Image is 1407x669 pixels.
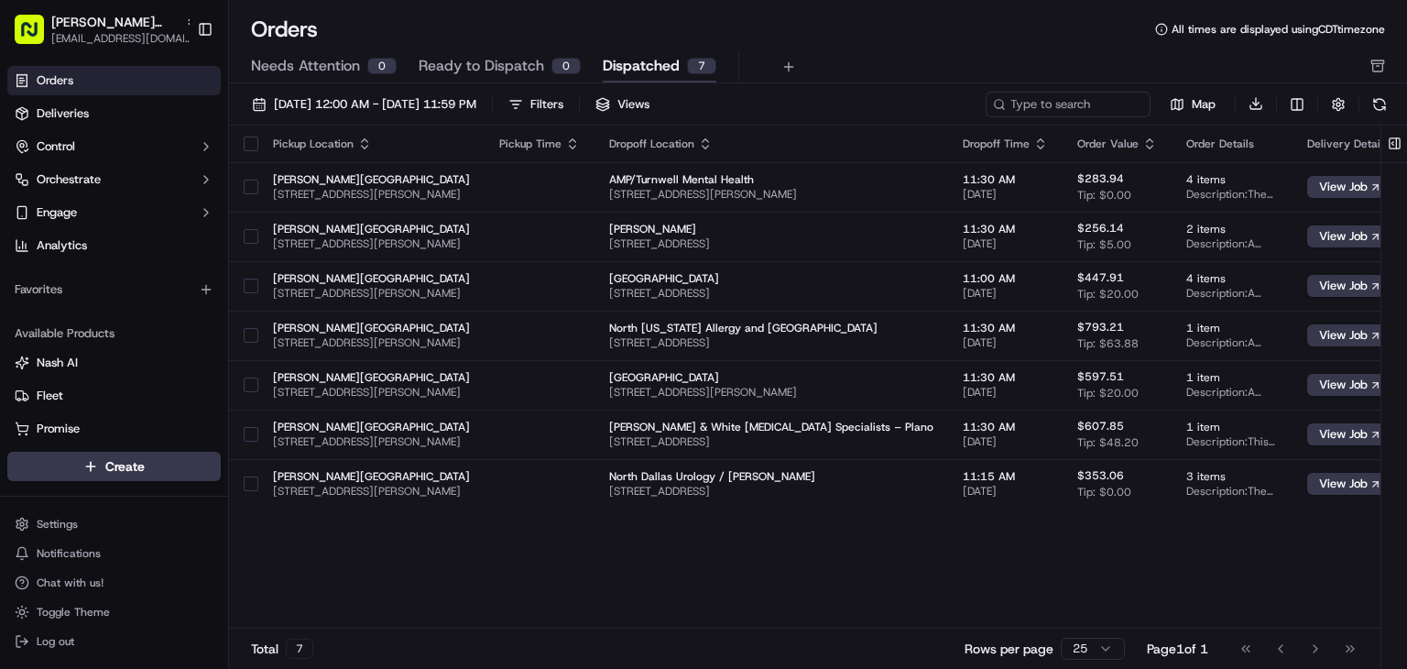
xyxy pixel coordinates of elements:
button: View Job [1307,324,1393,346]
div: Order Value [1077,137,1157,151]
span: $256.14 [1077,221,1124,236]
span: 3 items [1186,469,1278,484]
span: Tip: $63.88 [1077,336,1139,351]
span: [PERSON_NAME][GEOGRAPHIC_DATA] [273,370,470,385]
button: Chat with us! [7,570,221,596]
button: Fleet [7,381,221,411]
span: Promise [37,421,80,437]
h1: Orders [251,15,318,44]
span: Tip: $20.00 [1077,287,1139,302]
a: Nash AI [15,355,213,371]
button: Toggle Theme [7,599,221,625]
span: Views [617,96,649,113]
button: Log out [7,629,221,654]
span: Engage [37,204,77,221]
div: 7 [286,639,313,659]
div: Dropoff Time [963,137,1048,151]
button: View Job [1307,374,1393,396]
span: [STREET_ADDRESS][PERSON_NAME] [273,385,470,400]
span: [PERSON_NAME] [609,222,933,236]
button: Refresh [1367,92,1392,117]
span: $283.94 [1077,171,1124,186]
span: 4 items [1186,172,1278,187]
button: Orchestrate [7,165,221,194]
span: Orchestrate [37,171,101,188]
span: Description: This catering order includes 3 Group Bowl Bars with various toppings and dressings, ... [1186,434,1278,449]
button: [DATE] 12:00 AM - [DATE] 11:59 PM [244,92,485,117]
span: [STREET_ADDRESS][PERSON_NAME] [273,236,470,251]
a: View Job [1307,180,1393,194]
span: 11:00 AM [963,271,1048,286]
a: View Job [1307,427,1393,442]
button: Notifications [7,541,221,566]
span: [DATE] [963,236,1048,251]
span: 1 item [1186,321,1278,335]
div: Pickup Time [499,137,580,151]
div: Available Products [7,319,221,348]
span: [STREET_ADDRESS][PERSON_NAME] [273,335,470,350]
span: Description: A catering order for 35 people, including Greek salad, grilled chicken and vegetable... [1186,385,1278,400]
span: Description: The order includes assorted dips with chips, a group bowl bar with grilled chicken a... [1186,187,1278,202]
span: 1 item [1186,420,1278,434]
button: [PERSON_NAME][GEOGRAPHIC_DATA] [51,13,178,31]
span: [GEOGRAPHIC_DATA] [609,370,933,385]
span: Nash AI [37,355,78,371]
div: Order Details [1186,137,1278,151]
div: Dropoff Location [609,137,933,151]
span: 1 item [1186,370,1278,385]
a: View Job [1307,229,1393,244]
a: Deliveries [7,99,221,128]
span: $353.06 [1077,468,1124,483]
span: Description: A catering order for 10 people, including a Group Bowl Bar with grilled chicken and ... [1186,236,1278,251]
span: Orders [37,72,73,89]
span: [STREET_ADDRESS][PERSON_NAME] [273,484,470,499]
span: Settings [37,517,78,532]
a: Fleet [15,388,213,404]
span: [DATE] [963,286,1048,301]
div: Delivery Details [1307,137,1393,151]
div: Page 1 of 1 [1147,640,1208,658]
button: Promise [7,414,221,444]
a: View Job [1307,477,1393,491]
span: Ready to Dispatch [419,55,544,77]
button: Map [1158,93,1227,115]
span: All times are displayed using CDT timezone [1172,22,1385,37]
span: $447.91 [1077,270,1124,285]
span: Tip: $5.00 [1077,237,1131,252]
button: Nash AI [7,348,221,378]
button: [PERSON_NAME][GEOGRAPHIC_DATA][EMAIL_ADDRESS][DOMAIN_NAME] [7,7,190,51]
span: Description: The order includes two Group Bowl Bars with grilled chicken, various bases, toppings... [1186,484,1278,499]
button: Create [7,452,221,481]
span: [PERSON_NAME][GEOGRAPHIC_DATA] [273,172,470,187]
div: Filters [530,96,563,113]
p: Rows per page [965,640,1053,658]
span: 11:30 AM [963,420,1048,434]
button: View Job [1307,275,1393,297]
span: $793.21 [1077,320,1124,334]
button: [EMAIL_ADDRESS][DOMAIN_NAME] [51,31,198,46]
span: Log out [37,634,74,649]
button: Views [587,92,658,117]
span: Chat with us! [37,576,104,590]
span: $597.51 [1077,369,1124,384]
span: North Dallas Urology / [PERSON_NAME] [609,469,933,484]
span: 11:30 AM [963,370,1048,385]
span: [DATE] [963,187,1048,202]
span: 11:30 AM [963,321,1048,335]
span: Needs Attention [251,55,360,77]
span: Toggle Theme [37,605,110,620]
button: View Job [1307,176,1393,198]
span: Description: A catering order including Harissa Honey Chicken Group Bowl Bar, Falafel Crunch Bowl... [1186,335,1278,350]
span: 11:15 AM [963,469,1048,484]
span: [DATE] [963,484,1048,499]
span: [STREET_ADDRESS][PERSON_NAME] [273,187,470,202]
span: [STREET_ADDRESS][PERSON_NAME] [273,286,470,301]
span: Tip: $20.00 [1077,386,1139,400]
div: Total [251,639,313,659]
span: Tip: $0.00 [1077,485,1131,499]
span: [STREET_ADDRESS] [609,434,933,449]
div: Pickup Location [273,137,470,151]
button: Engage [7,198,221,227]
